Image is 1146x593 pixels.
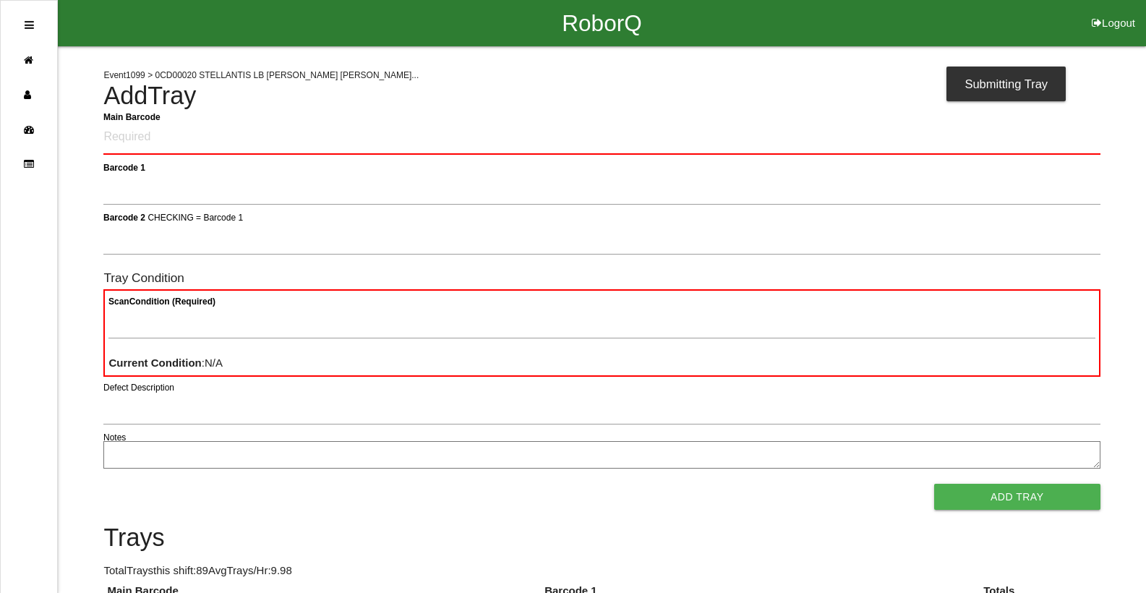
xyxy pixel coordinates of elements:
label: Defect Description [103,381,174,394]
label: Notes [103,431,126,444]
div: Submitting Tray [946,67,1066,101]
input: Required [103,121,1100,155]
b: Main Barcode [103,111,161,121]
span: : N/A [108,357,223,369]
b: Current Condition [108,357,201,369]
b: Barcode 2 [103,212,145,222]
span: CHECKING = Barcode 1 [148,212,244,222]
b: Scan Condition (Required) [108,296,215,307]
p: Total Trays this shift: 89 Avg Trays /Hr: 9.98 [103,563,1100,579]
button: Add Tray [934,484,1100,510]
div: Open [25,8,34,43]
h4: Add Tray [103,82,1100,110]
h4: Trays [103,524,1100,552]
h6: Tray Condition [103,271,1100,285]
span: Event 1099 > 0CD00020 STELLANTIS LB [PERSON_NAME] [PERSON_NAME]... [103,70,419,80]
b: Barcode 1 [103,162,145,172]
